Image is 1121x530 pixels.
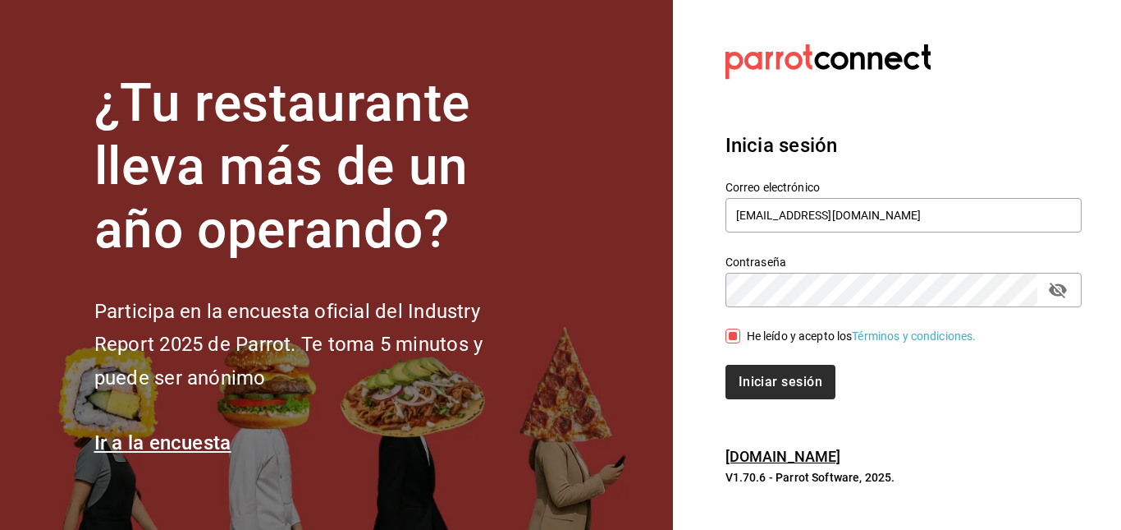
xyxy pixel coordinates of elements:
h1: ¿Tu restaurante lleva más de un año operando? [94,72,538,261]
a: Ir a la encuesta [94,431,231,454]
label: Contraseña [725,256,1082,268]
label: Correo electrónico [725,182,1082,193]
h2: Participa en la encuesta oficial del Industry Report 2025 de Parrot. Te toma 5 minutos y puede se... [94,295,538,395]
h3: Inicia sesión [725,131,1082,160]
a: [DOMAIN_NAME] [725,448,841,465]
a: Términos y condiciones. [852,330,976,343]
button: passwordField [1044,276,1072,304]
p: V1.70.6 - Parrot Software, 2025. [725,469,1082,486]
input: Ingresa tu correo electrónico [725,198,1082,233]
div: He leído y acepto los [747,328,977,345]
button: Iniciar sesión [725,365,835,399]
